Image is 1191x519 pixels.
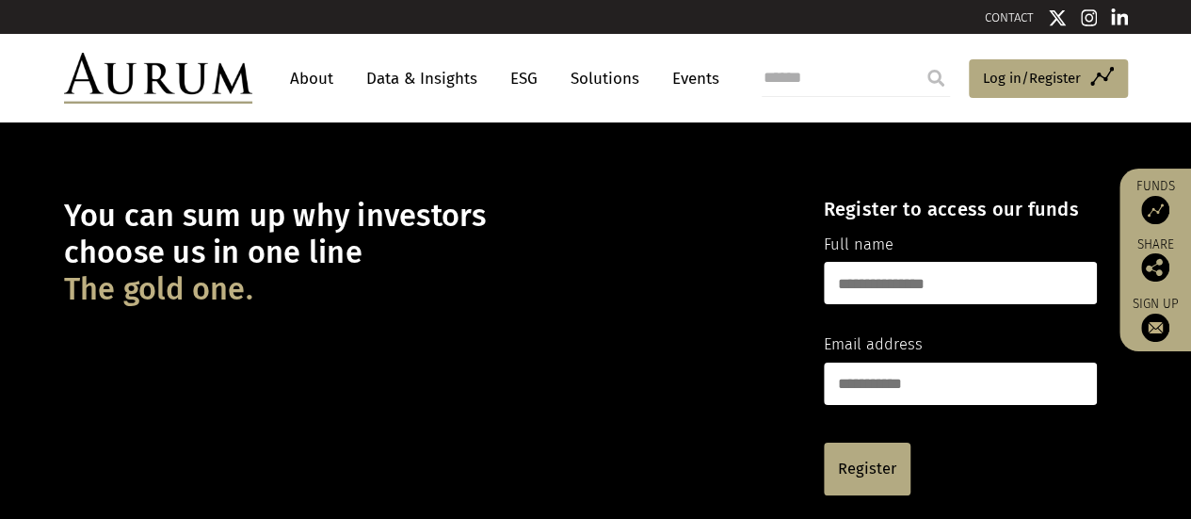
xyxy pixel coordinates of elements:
[281,61,343,96] a: About
[1129,296,1182,342] a: Sign up
[1141,314,1169,342] img: Sign up to our newsletter
[983,67,1081,89] span: Log in/Register
[985,10,1034,24] a: CONTACT
[824,332,923,357] label: Email address
[1129,238,1182,282] div: Share
[1129,178,1182,224] a: Funds
[824,443,910,495] a: Register
[1048,8,1067,27] img: Twitter icon
[1141,253,1169,282] img: Share this post
[501,61,547,96] a: ESG
[663,61,719,96] a: Events
[917,59,955,97] input: Submit
[824,198,1097,220] h4: Register to access our funds
[64,271,253,308] span: The gold one.
[64,198,791,308] h1: You can sum up why investors choose us in one line
[824,233,893,257] label: Full name
[357,61,487,96] a: Data & Insights
[1141,196,1169,224] img: Access Funds
[969,59,1128,99] a: Log in/Register
[1081,8,1098,27] img: Instagram icon
[561,61,649,96] a: Solutions
[64,53,252,104] img: Aurum
[1111,8,1128,27] img: Linkedin icon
